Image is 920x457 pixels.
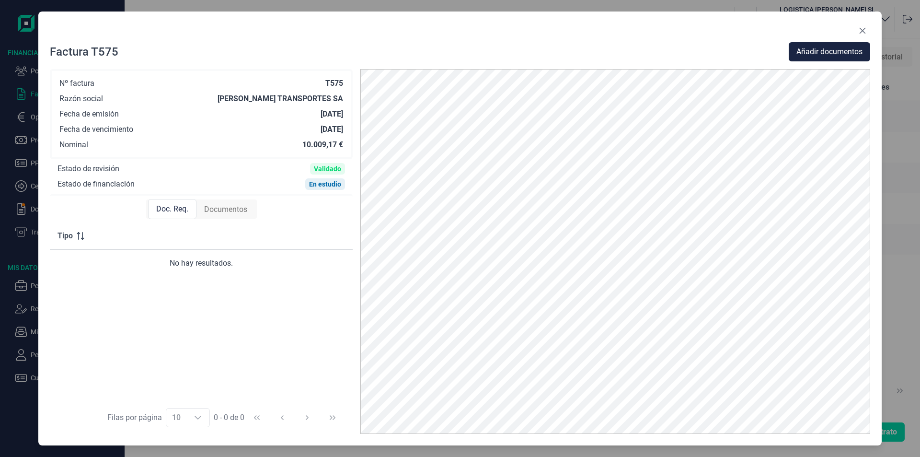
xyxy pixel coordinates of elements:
[214,414,244,422] span: 0 - 0 de 0
[59,140,88,150] div: Nominal
[314,165,341,173] div: Validado
[218,94,343,104] div: [PERSON_NAME] TRANSPORTES SA
[186,409,209,427] div: Choose
[271,406,294,429] button: Previous Page
[59,79,94,88] div: Nº factura
[156,203,188,215] span: Doc. Req.
[360,69,870,434] img: PDF Viewer
[59,125,133,134] div: Fecha de vencimiento
[59,109,119,119] div: Fecha de emisión
[309,180,341,188] div: En estudio
[148,199,196,219] div: Doc. Req.
[325,79,343,88] div: T575
[57,179,135,189] div: Estado de financiación
[789,42,870,61] button: Añadir documentos
[321,406,344,429] button: Last Page
[302,140,343,150] div: 10.009,17 €
[204,204,247,215] span: Documentos
[57,164,119,174] div: Estado de revisión
[321,109,343,119] div: [DATE]
[50,44,118,59] div: Factura T575
[57,258,345,269] div: No hay resultados.
[321,125,343,134] div: [DATE]
[296,406,319,429] button: Next Page
[245,406,268,429] button: First Page
[107,412,162,423] div: Filas por página
[196,200,255,219] div: Documentos
[59,94,103,104] div: Razón social
[796,46,862,58] span: Añadir documentos
[855,23,870,38] button: Close
[57,230,73,242] span: Tipo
